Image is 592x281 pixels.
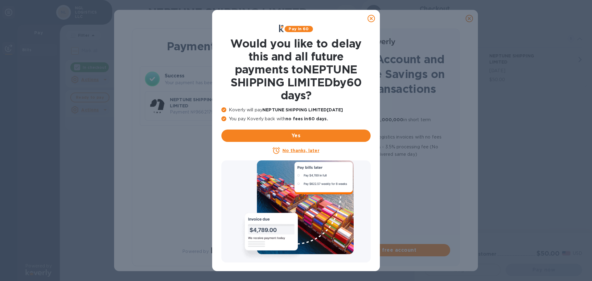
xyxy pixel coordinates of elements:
[324,116,450,131] p: Quick approval for up to in short term financing
[319,246,445,254] span: Create your free account
[262,107,343,112] b: NEPTUNE SHIPPING LIMITED [DATE]
[226,132,366,139] span: Yes
[170,109,233,115] p: Payment № 96621798
[314,244,450,256] button: Create your free account
[324,143,450,158] p: for Credit cards - 3.5% processing fee (No transaction limit, funds delivered same day)
[282,148,319,153] u: No thanks, later
[376,117,403,122] b: $1,000,000
[324,107,370,112] b: No transaction fees
[221,130,371,142] button: Yes
[170,97,233,109] p: NEPTUNE SHIPPING LIMITED
[165,72,274,80] h3: Success
[369,38,395,46] img: Logo
[221,37,371,102] h1: Would you like to delay this and all future payments to NEPTUNE SHIPPING LIMITED by 60 days ?
[236,106,269,112] p: $5,190.00
[286,116,328,121] b: no fees in 60 days .
[324,133,450,141] p: all logistics invoices with no fees
[142,39,277,54] h1: Payment Result
[289,27,309,31] b: Pay in 60
[324,144,347,149] b: Lower fee
[324,134,372,139] b: 60 more days to pay
[236,100,248,105] b: Total
[165,80,274,86] p: Your payment has been completed.
[221,116,371,122] p: You pay Koverly back with
[314,52,450,96] h1: Create an Account and Unlock Fee Savings on Future Transactions
[182,248,208,255] p: Powered by
[324,160,450,168] p: No transaction limit
[211,247,237,255] img: Logo
[221,107,371,113] p: Koverly will pay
